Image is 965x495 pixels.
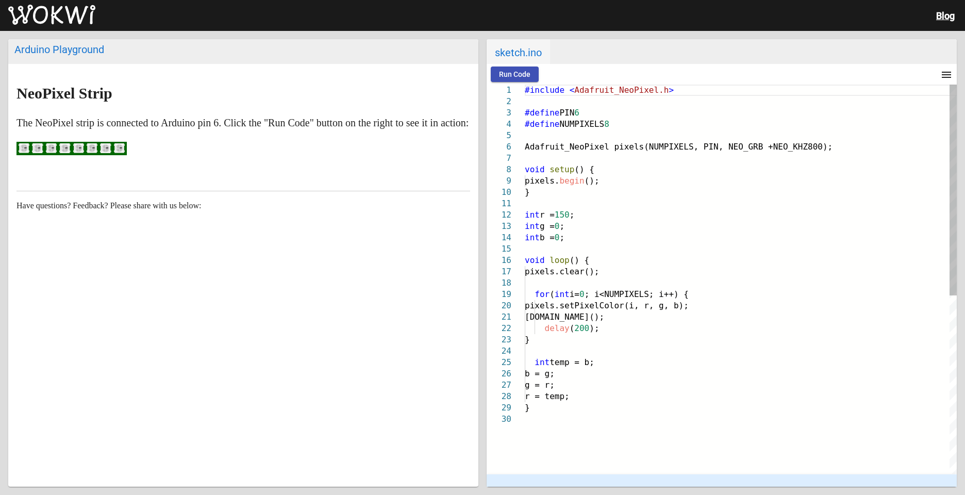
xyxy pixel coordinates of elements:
span: delay [545,323,570,333]
img: Wokwi [8,5,95,25]
span: #include [525,85,564,95]
span: setup [550,164,574,174]
span: int [555,289,570,299]
div: 7 [487,153,511,164]
span: pixels.clear(); [525,267,600,276]
div: 21 [487,311,511,323]
span: 0 [555,233,560,242]
div: 14 [487,232,511,243]
span: Run Code [499,70,530,78]
span: r = temp; [525,391,570,401]
span: b = [540,233,555,242]
span: 6 [574,108,579,118]
span: void [525,164,545,174]
span: ( [550,289,555,299]
span: 200 [574,323,589,333]
h2: NeoPixel Strip [16,85,470,102]
span: > [669,85,674,95]
span: (); [585,176,600,186]
div: 3 [487,107,511,119]
a: Blog [936,10,955,21]
span: PIN [559,108,574,118]
span: [DOMAIN_NAME](); [525,312,604,322]
div: Arduino Playground [14,43,472,56]
span: ; [559,233,564,242]
div: 17 [487,266,511,277]
div: 2 [487,96,511,107]
span: int [525,233,540,242]
div: 24 [487,345,511,357]
div: 12 [487,209,511,221]
div: 22 [487,323,511,334]
span: Adafruit_NeoPixel pixels(NUMPIXELS, PIN, NEO_GRB + [525,142,773,152]
div: 20 [487,300,511,311]
span: b = g; [525,369,555,378]
span: Have questions? Feedback? Please share with us below: [16,201,202,210]
div: 26 [487,368,511,379]
span: for [535,289,550,299]
span: } [525,335,530,344]
span: g = r; [525,380,555,390]
div: 1 [487,85,511,96]
span: #define [525,108,559,118]
span: ( [570,323,575,333]
mat-icon: menu [940,69,953,81]
div: 23 [487,334,511,345]
div: 13 [487,221,511,232]
div: 28 [487,391,511,402]
button: Run Code [491,67,539,82]
span: int [525,221,540,231]
span: ); [589,323,599,333]
div: 25 [487,357,511,368]
span: sketch.ino [487,39,550,64]
span: g = [540,221,555,231]
div: 8 [487,164,511,175]
span: 8 [604,119,609,129]
span: begin [559,176,584,186]
span: ; [559,221,564,231]
span: NEO_KHZ800); [773,142,833,152]
span: ; [570,210,575,220]
span: pixels. [525,176,559,186]
span: } [525,187,530,197]
span: loop [550,255,570,265]
div: 6 [487,141,511,153]
span: i= [570,289,579,299]
div: 4 [487,119,511,130]
span: pixels.setPixelColor(i, r, g, b); [525,301,689,310]
div: 16 [487,255,511,266]
span: void [525,255,545,265]
span: 150 [555,210,570,220]
span: ; i<NUMPIXELS; i++) { [585,289,689,299]
span: } [525,403,530,412]
p: The NeoPixel strip is connected to Arduino pin 6. Click the "Run Code" button on the right to see... [16,114,470,131]
span: NUMPIXELS [559,119,604,129]
span: () { [570,255,590,265]
div: 18 [487,277,511,289]
span: r = [540,210,555,220]
span: 0 [555,221,560,231]
span: () { [574,164,594,174]
span: 0 [579,289,585,299]
div: 11 [487,198,511,209]
span: temp = b; [550,357,594,367]
span: < [570,85,575,95]
div: 29 [487,402,511,414]
div: 19 [487,289,511,300]
div: 9 [487,175,511,187]
div: 15 [487,243,511,255]
span: int [535,357,550,367]
span: #define [525,119,559,129]
div: 5 [487,130,511,141]
div: 30 [487,414,511,425]
span: int [525,210,540,220]
div: 10 [487,187,511,198]
div: 27 [487,379,511,391]
span: Adafruit_NeoPixel.h [574,85,669,95]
